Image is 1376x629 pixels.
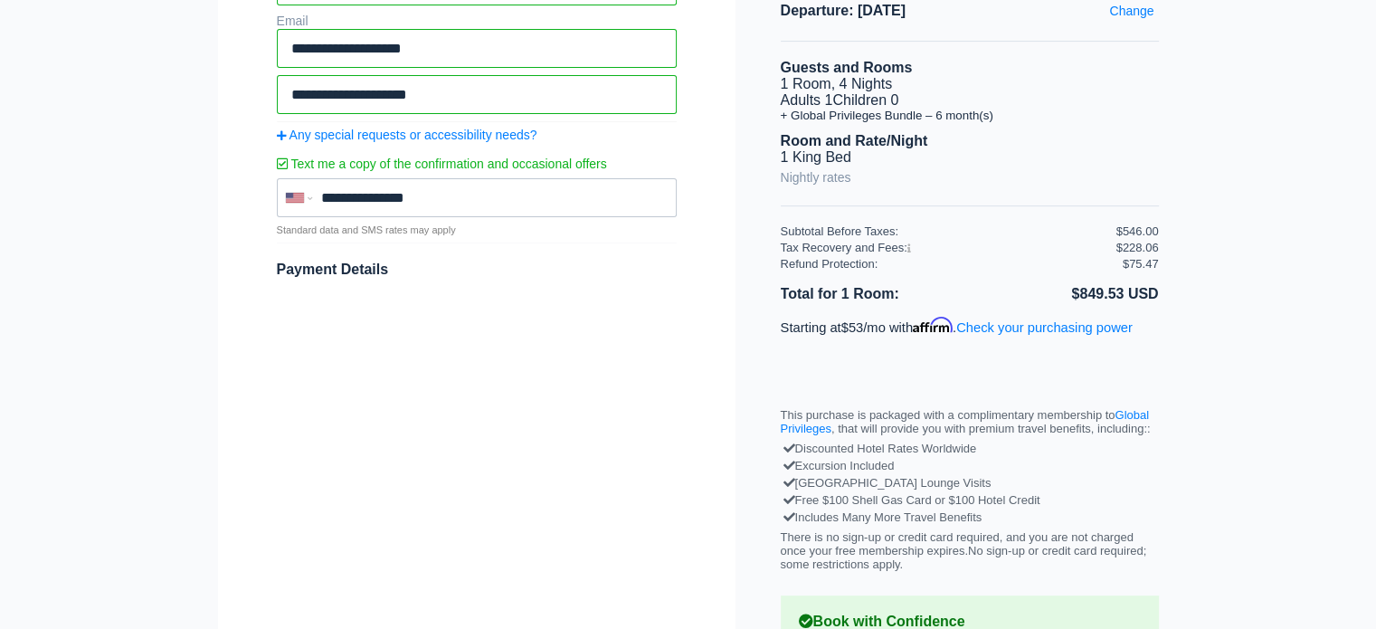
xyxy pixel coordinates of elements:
span: $53 [841,320,864,335]
li: Adults 1 [781,92,1159,109]
div: $75.47 [1123,257,1159,271]
div: Tax Recovery and Fees: [781,241,1116,254]
span: Affirm [913,317,953,333]
a: Global Privileges [781,408,1150,435]
div: Discounted Hotel Rates Worldwide [785,440,1154,457]
li: Total for 1 Room: [781,282,970,306]
b: Room and Rate/Night [781,133,928,148]
div: [GEOGRAPHIC_DATA] Lounge Visits [785,474,1154,491]
p: This purchase is packaged with a complimentary membership to , that will provide you with premium... [781,408,1159,435]
div: Excursion Included [785,457,1154,474]
label: Email [277,14,308,28]
label: Text me a copy of the confirmation and occasional offers [277,149,677,178]
div: $546.00 [1116,224,1159,238]
li: $849.53 USD [970,282,1159,306]
div: $228.06 [1116,241,1159,254]
span: Children 0 [832,92,898,108]
iframe: PayPal Message 1 [781,351,1159,370]
a: Any special requests or accessibility needs? [277,128,677,142]
li: 1 Room, 4 Nights [781,76,1159,92]
li: 1 King Bed [781,149,1159,166]
p: There is no sign-up or credit card required, and you are not charged once your free membership ex... [781,530,1159,571]
span: Departure: [DATE] [781,3,1159,19]
span: No sign-up or credit card required; some restrictions apply. [781,544,1147,571]
div: Includes Many More Travel Benefits [785,509,1154,526]
div: United States: +1 [279,180,317,215]
a: Nightly rates [781,166,851,189]
div: Free $100 Shell Gas Card or $100 Hotel Credit [785,491,1154,509]
p: Standard data and SMS rates may apply [277,224,677,235]
a: Check your purchasing power - Learn more about Affirm Financing (opens in modal) [956,320,1133,335]
li: + Global Privileges Bundle – 6 month(s) [781,109,1159,122]
div: Subtotal Before Taxes: [781,224,1116,238]
b: Guests and Rooms [781,60,913,75]
span: Payment Details [277,262,389,277]
p: Starting at /mo with . [781,317,1159,335]
div: Refund Protection: [781,257,1123,271]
